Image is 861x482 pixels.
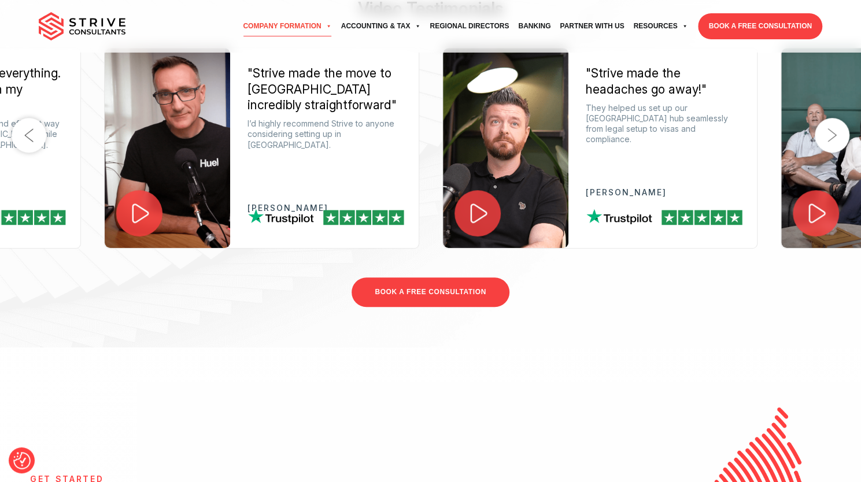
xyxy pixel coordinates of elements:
[247,65,401,113] div: "Strive made the move to [GEOGRAPHIC_DATA] incredibly straightforward"
[555,10,629,42] a: Partner with Us
[247,203,401,212] p: [PERSON_NAME]
[586,208,742,225] img: tp-review.png
[698,13,822,39] a: BOOK A FREE CONSULTATION
[12,118,46,153] button: Previous
[247,118,401,150] p: I’d highly recommend Strive to anyone considering setting up in [GEOGRAPHIC_DATA].
[815,118,849,153] button: Next
[39,12,125,41] img: main-logo.svg
[513,10,555,42] a: Banking
[352,277,509,307] a: BOOK A FREE CONSULTATION
[238,10,336,42] a: Company Formation
[248,208,404,225] img: tp-review.png
[629,10,692,42] a: Resources
[586,188,740,196] p: [PERSON_NAME]
[13,452,31,469] button: Consent Preferences
[586,65,740,97] div: "Strive made the headaches go away!"
[586,103,740,145] p: They helped us set up our [GEOGRAPHIC_DATA] hub seamlessly from legal setup to visas and compliance.
[337,10,426,42] a: Accounting & Tax
[425,10,513,42] a: Regional Directors
[13,452,31,469] img: Revisit consent button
